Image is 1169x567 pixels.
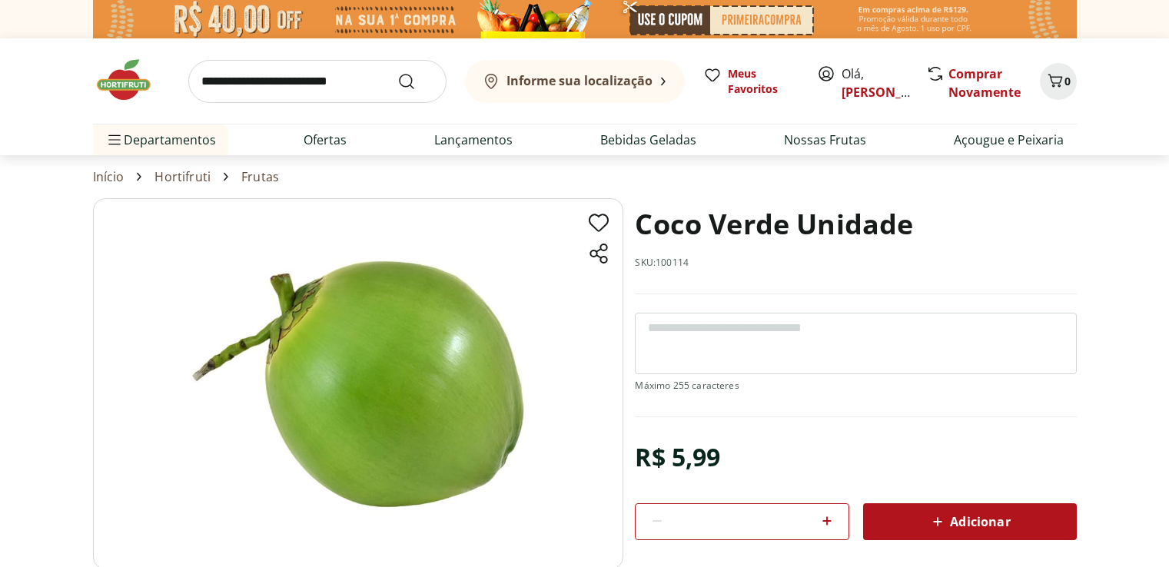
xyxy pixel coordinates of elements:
a: Comprar Novamente [948,65,1021,101]
h1: Coco Verde Unidade [635,198,913,250]
span: Departamentos [105,121,216,158]
button: Adicionar [863,503,1077,540]
a: Frutas [241,170,279,184]
a: Meus Favoritos [703,66,799,97]
a: Açougue e Peixaria [954,131,1064,149]
a: Hortifruti [154,170,211,184]
b: Informe sua localização [506,72,653,89]
span: 0 [1064,74,1071,88]
span: Meus Favoritos [728,66,799,97]
button: Menu [105,121,124,158]
a: Ofertas [304,131,347,149]
p: SKU: 100114 [635,257,689,269]
button: Submit Search [397,72,434,91]
input: search [188,60,447,103]
a: [PERSON_NAME] [842,84,942,101]
a: Nossas Frutas [784,131,866,149]
a: Bebidas Geladas [600,131,696,149]
button: Carrinho [1040,63,1077,100]
span: Olá, [842,65,910,101]
div: R$ 5,99 [635,436,720,479]
button: Informe sua localização [465,60,685,103]
a: Lançamentos [434,131,513,149]
img: Hortifruti [93,57,170,103]
span: Adicionar [928,512,1010,531]
a: Início [93,170,125,184]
